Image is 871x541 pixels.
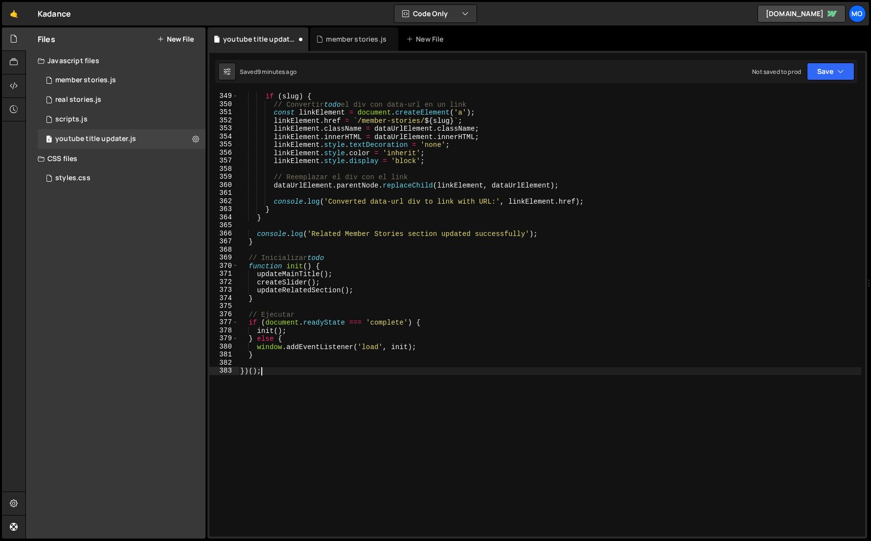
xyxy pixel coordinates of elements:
[209,100,238,109] div: 350
[209,141,238,149] div: 355
[209,327,238,335] div: 378
[38,71,206,90] div: 11847/46737.js
[209,205,238,213] div: 363
[257,68,297,76] div: 9 minutes ago
[55,135,136,143] div: youtube title updater.js
[209,334,238,343] div: 379
[209,351,238,359] div: 381
[209,197,238,206] div: 362
[209,173,238,181] div: 359
[209,124,238,133] div: 353
[209,157,238,165] div: 357
[752,68,801,76] div: Not saved to prod
[209,246,238,254] div: 368
[26,51,206,71] div: Javascript files
[209,230,238,238] div: 366
[209,108,238,117] div: 351
[46,136,52,144] span: 1
[209,318,238,327] div: 377
[55,76,116,85] div: member stories.js
[38,129,206,149] div: 11847/46738.js
[209,213,238,222] div: 364
[38,168,206,188] div: 11847/28286.css
[209,189,238,197] div: 361
[55,174,91,183] div: styles.css
[757,5,846,23] a: [DOMAIN_NAME]
[209,367,238,375] div: 383
[38,110,206,129] div: 11847/28141.js
[209,302,238,310] div: 375
[209,92,238,100] div: 349
[157,35,194,43] button: New File
[2,2,26,25] a: 🤙
[38,90,206,110] div: 11847/46736.js
[240,68,297,76] div: Saved
[209,117,238,125] div: 352
[406,34,447,44] div: New File
[55,115,88,124] div: scripts.js
[209,165,238,173] div: 358
[209,359,238,367] div: 382
[209,254,238,262] div: 369
[209,343,238,351] div: 380
[209,221,238,230] div: 365
[326,34,387,44] div: member stories.js
[209,181,238,189] div: 360
[38,34,55,45] h2: Files
[209,149,238,157] div: 356
[807,63,854,80] button: Save
[209,270,238,278] div: 371
[209,310,238,319] div: 376
[223,34,297,44] div: youtube title updater.js
[55,95,101,104] div: real stories.js
[209,133,238,141] div: 354
[209,237,238,246] div: 367
[209,262,238,270] div: 370
[209,278,238,286] div: 372
[848,5,866,23] a: Mo
[394,5,477,23] button: Code Only
[209,286,238,294] div: 373
[26,149,206,168] div: CSS files
[209,294,238,303] div: 374
[38,8,71,20] div: Kadance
